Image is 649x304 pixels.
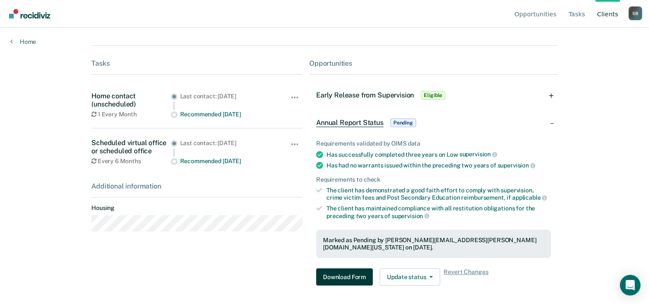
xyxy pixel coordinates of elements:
[10,38,36,46] a: Home
[316,176,551,183] div: Requirements to check
[309,59,558,67] div: Opportunities
[326,151,551,158] div: Has successfully completed three years on Low
[309,109,558,137] div: Annual Report StatusPending
[628,6,642,20] button: Profile dropdown button
[91,92,170,108] div: Home contact (unscheduled)
[316,140,551,147] div: Requirements validated by OIMS data
[91,158,170,165] div: Every 6 Months
[91,139,170,155] div: Scheduled virtual office or scheduled office
[512,194,547,201] span: applicable
[180,111,276,118] div: Recommended [DATE]
[444,268,488,286] span: Revert Changes
[392,213,429,219] span: supervision
[326,187,551,201] div: The client has demonstrated a good faith effort to comply with supervision, crime victim fees and...
[91,111,170,118] div: 1 Every Month
[326,205,551,219] div: The client has maintained compliance with all restitution obligations for the preceding two years of
[180,140,276,147] div: Last contact: [DATE]
[9,9,50,18] img: Recidiviz
[316,91,414,99] span: Early Release from Supervision
[91,204,302,212] dt: Housing
[390,119,416,127] span: Pending
[309,82,558,109] div: Early Release from SupervisionEligible
[380,268,440,286] button: Update status
[316,268,373,286] button: Download Form
[323,237,544,251] div: Marked as Pending by [PERSON_NAME][EMAIL_ADDRESS][PERSON_NAME][DOMAIN_NAME][US_STATE] on [DATE].
[91,59,302,67] div: Tasks
[180,93,276,100] div: Last contact: [DATE]
[628,6,642,20] div: S B
[316,119,383,127] span: Annual Report Status
[497,162,535,169] span: supervision
[91,182,302,190] div: Additional information
[421,91,445,100] span: Eligible
[620,275,640,295] div: Open Intercom Messenger
[180,158,276,165] div: Recommended [DATE]
[326,161,551,169] div: Has had no warrants issued within the preceding two years of
[459,151,497,158] span: supervision
[316,268,376,286] a: Navigate to form link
